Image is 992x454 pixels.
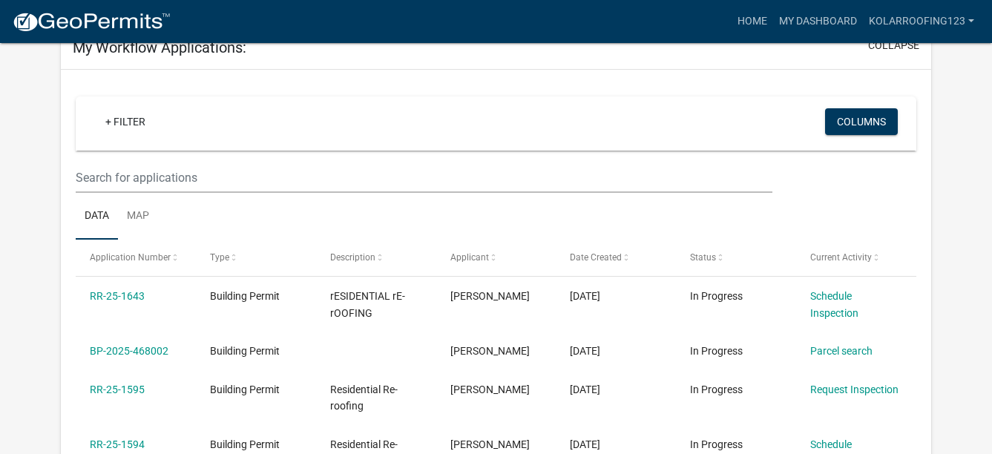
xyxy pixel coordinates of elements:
[436,240,556,275] datatable-header-cell: Applicant
[810,384,899,395] a: Request Inspection
[690,290,743,302] span: In Progress
[570,384,600,395] span: 08/22/2025
[570,252,622,263] span: Date Created
[330,290,405,319] span: rESIDENTIAL rE-rOOFING
[316,240,436,275] datatable-header-cell: Description
[570,438,600,450] span: 08/22/2025
[210,345,280,357] span: Building Permit
[825,108,898,135] button: Columns
[863,7,980,36] a: kolarroofing123
[90,438,145,450] a: RR-25-1594
[118,193,158,240] a: Map
[450,252,489,263] span: Applicant
[450,438,530,450] span: Tim
[93,108,157,135] a: + Filter
[330,252,375,263] span: Description
[570,290,600,302] span: 08/29/2025
[90,290,145,302] a: RR-25-1643
[210,438,280,450] span: Building Permit
[690,438,743,450] span: In Progress
[90,345,168,357] a: BP-2025-468002
[810,290,858,319] a: Schedule Inspection
[76,193,118,240] a: Data
[73,39,246,56] h5: My Workflow Applications:
[90,252,171,263] span: Application Number
[773,7,863,36] a: My Dashboard
[90,384,145,395] a: RR-25-1595
[676,240,796,275] datatable-header-cell: Status
[810,345,873,357] a: Parcel search
[76,240,196,275] datatable-header-cell: Application Number
[796,240,916,275] datatable-header-cell: Current Activity
[76,162,772,193] input: Search for applications
[450,384,530,395] span: Tim
[450,290,530,302] span: Tim
[690,345,743,357] span: In Progress
[868,38,919,53] button: collapse
[570,345,600,357] span: 08/22/2025
[196,240,316,275] datatable-header-cell: Type
[210,384,280,395] span: Building Permit
[210,290,280,302] span: Building Permit
[732,7,773,36] a: Home
[210,252,229,263] span: Type
[450,345,530,357] span: Tim
[556,240,676,275] datatable-header-cell: Date Created
[690,252,716,263] span: Status
[810,252,872,263] span: Current Activity
[690,384,743,395] span: In Progress
[330,384,398,412] span: Residential Re-roofing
